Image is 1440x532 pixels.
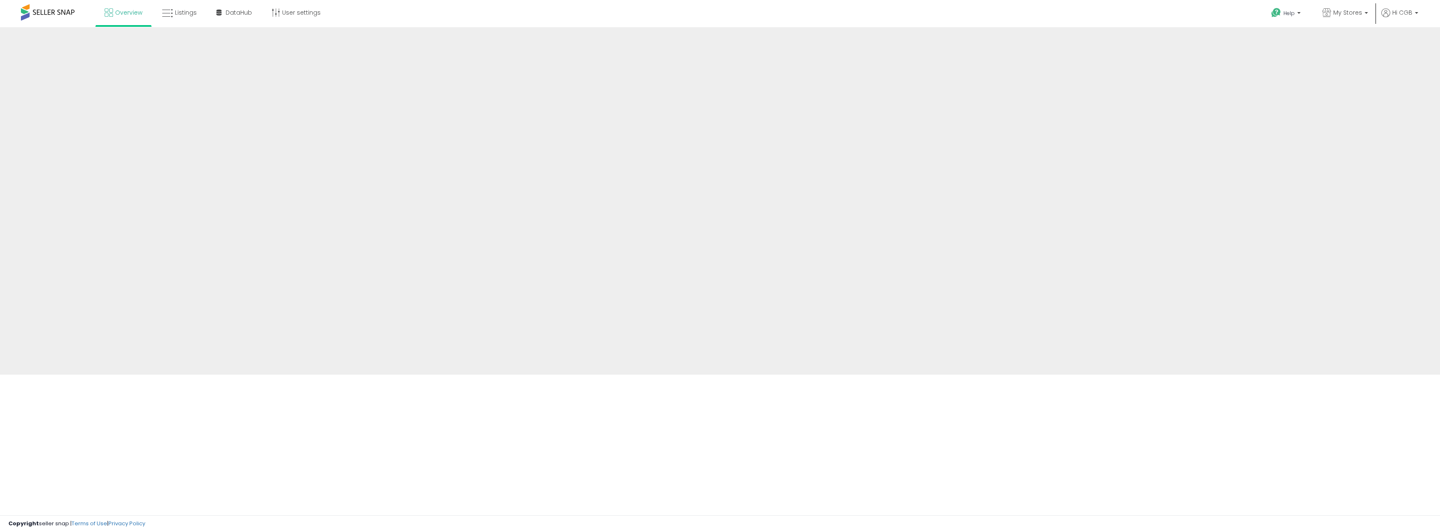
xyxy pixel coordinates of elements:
[1381,8,1418,27] a: Hi CGB
[1265,1,1309,27] a: Help
[115,8,142,17] span: Overview
[1392,8,1412,17] span: Hi CGB
[175,8,197,17] span: Listings
[1333,8,1362,17] span: My Stores
[1271,8,1281,18] i: Get Help
[226,8,252,17] span: DataHub
[1283,10,1295,17] span: Help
